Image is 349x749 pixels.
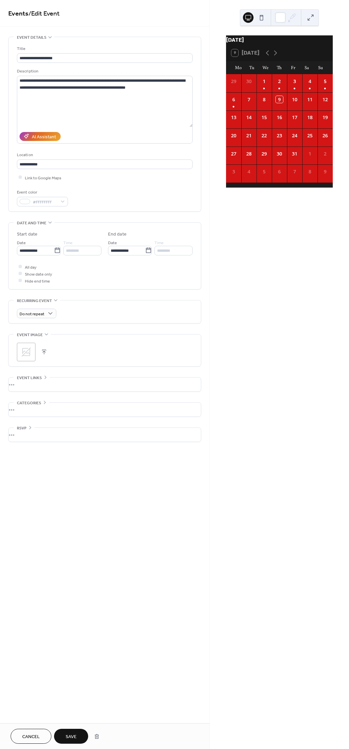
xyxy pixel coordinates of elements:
button: Cancel [11,729,51,744]
div: End date [108,231,127,238]
div: Mo [231,61,245,74]
div: 22 [261,132,268,139]
span: All day [25,264,36,271]
div: We [259,61,272,74]
div: 5 [261,168,268,175]
div: 6 [230,96,237,103]
div: Location [17,152,191,158]
button: AI Assistant [20,132,61,141]
div: 9 [276,96,283,103]
span: / Edit Event [29,7,60,20]
div: ••• [9,403,201,417]
div: 4 [306,78,314,85]
div: 14 [245,114,253,121]
span: Time [154,239,164,246]
div: 30 [245,78,253,85]
span: Date and time [17,220,46,227]
span: Event details [17,34,46,41]
div: 18 [306,114,314,121]
span: Recurring event [17,297,52,304]
span: RSVP [17,425,27,432]
span: Do not repeat [20,310,44,318]
div: [DATE] [226,35,333,45]
span: Link to Google Maps [25,174,61,181]
div: 1 [261,78,268,85]
div: 26 [321,132,329,139]
div: 16 [276,114,283,121]
div: Description [17,68,191,75]
div: 12 [321,96,329,103]
span: Categories [17,400,41,407]
div: ••• [9,377,201,391]
div: Start date [17,231,37,238]
div: 23 [276,132,283,139]
span: Date [108,239,117,246]
button: Save [54,729,88,744]
div: 8 [306,168,314,175]
div: 24 [291,132,298,139]
div: Th [272,61,286,74]
div: Event color [17,189,67,196]
div: 11 [306,96,314,103]
span: Time [63,239,73,246]
div: 10 [291,96,298,103]
div: Fr [286,61,300,74]
div: 31 [291,150,298,157]
div: 1 [306,150,314,157]
div: 2 [321,150,329,157]
div: 19 [321,114,329,121]
div: 7 [245,96,253,103]
div: 3 [230,168,237,175]
div: 27 [230,150,237,157]
div: 28 [245,150,253,157]
span: Hide end time [25,278,50,285]
div: 7 [291,168,298,175]
div: 9 [321,168,329,175]
div: 4 [245,168,253,175]
div: Tu [245,61,259,74]
div: 2 [276,78,283,85]
div: 15 [261,114,268,121]
div: 3 [291,78,298,85]
div: 29 [230,78,237,85]
div: 21 [245,132,253,139]
span: Date [17,239,26,246]
span: Save [66,733,77,740]
div: ; [17,343,35,361]
span: Event links [17,374,42,381]
div: 17 [291,114,298,121]
div: ••• [9,428,201,442]
div: 13 [230,114,237,121]
a: Events [8,7,29,20]
span: Cancel [22,733,40,740]
div: Su [314,61,327,74]
div: Title [17,45,191,52]
div: 5 [321,78,329,85]
span: Event image [17,331,43,338]
div: 20 [230,132,237,139]
div: 25 [306,132,314,139]
span: Show date only [25,271,52,278]
div: 6 [276,168,283,175]
div: 8 [261,96,268,103]
div: AI Assistant [32,133,56,140]
div: 29 [261,150,268,157]
div: 30 [276,150,283,157]
span: #FFFFFFFF [33,198,57,205]
div: Sa [300,61,314,74]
